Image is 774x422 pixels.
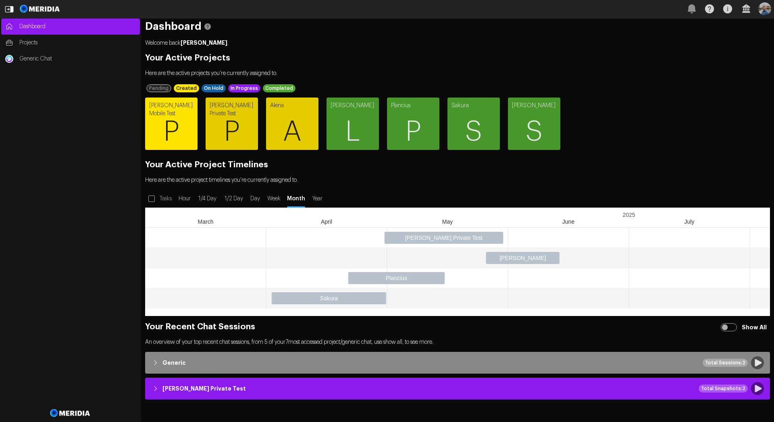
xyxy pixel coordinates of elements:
div: Pending [146,84,171,92]
span: L [327,108,379,156]
strong: [PERSON_NAME] [181,40,227,46]
span: Month [286,195,306,203]
span: Week [265,195,282,203]
span: S [508,108,560,156]
img: Meridia Logo [49,404,92,422]
a: Generic ChatGeneric Chat [1,51,140,67]
span: A [266,108,318,156]
h1: Dashboard [145,23,770,31]
span: 1/4 Day [196,195,218,203]
span: Year [310,195,325,203]
button: [PERSON_NAME] Private TestTotal Snapshots:2 [147,380,768,397]
span: Projects [19,39,136,47]
a: PlanciusP [387,98,439,150]
span: S [447,108,500,156]
h2: Your Active Projects [145,54,770,62]
span: P [206,108,258,156]
label: Show All [740,320,770,335]
a: [PERSON_NAME]L [327,98,379,150]
a: AlenaA [266,98,318,150]
img: Profile Icon [758,2,771,15]
div: Completed [263,84,295,92]
img: Generic Chat [5,55,13,63]
span: 1/2 Day [223,195,245,203]
p: Welcome back . [145,39,770,47]
div: On Hold [202,84,226,92]
div: Total Sessions: 2 [703,359,748,367]
label: Tasks [158,191,175,206]
a: SakuraS [447,98,500,150]
span: Generic Chat [19,55,136,63]
p: Here are the active project timelines you're currently assigned to. [145,176,770,184]
span: Dashboard [19,23,136,31]
span: P [145,108,198,156]
span: P [387,108,439,156]
div: Created [174,84,199,92]
a: Dashboard [1,19,140,35]
p: Here are the active projects you're currently assigned to. [145,69,770,77]
a: [PERSON_NAME] Mobile TestP [145,98,198,150]
span: Day [249,195,261,203]
span: Hour [177,195,192,203]
p: An overview of your top recent chat sessions, from 5 of your 7 most accessed project/generic chat... [145,338,770,346]
h2: Your Active Project Timelines [145,161,770,169]
a: [PERSON_NAME] Private TestP [206,98,258,150]
button: GenericTotal Sessions:2 [147,354,768,372]
div: In Progress [228,84,260,92]
div: Total Snapshots: 2 [699,385,748,393]
a: [PERSON_NAME]S [508,98,560,150]
h2: Your Recent Chat Sessions [145,323,770,331]
a: Projects [1,35,140,51]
